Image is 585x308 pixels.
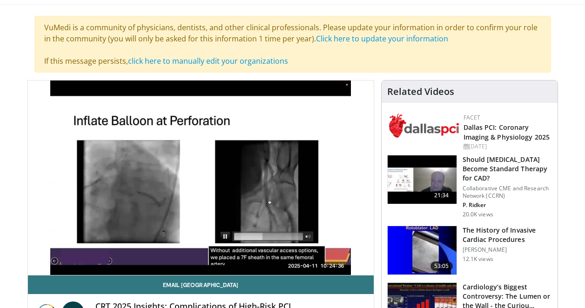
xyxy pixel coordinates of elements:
video-js: Video Player [28,80,374,275]
img: a9c9c892-6047-43b2-99ef-dda026a14e5f.150x105_q85_crop-smart_upscale.jpg [388,226,457,275]
a: 21:34 Should [MEDICAL_DATA] Become Standard Therapy for CAD? Collaborative CME and Research Netwo... [387,155,552,218]
p: 20.0K views [463,211,493,218]
a: FACET [464,114,481,121]
a: Dallas PCI: Coronary Imaging & Physiology 2025 [464,123,550,141]
p: P. Ridker [463,201,552,209]
h3: The History of Invasive Cardiac Procedures [463,226,552,244]
a: click here to manually edit your organizations [128,56,288,66]
span: 21:34 [430,191,453,200]
a: 53:05 The History of Invasive Cardiac Procedures [PERSON_NAME] 12.1K views [387,226,552,275]
div: [DATE] [464,142,550,151]
p: Collaborative CME and Research Network (CCRN) [463,185,552,200]
img: eb63832d-2f75-457d-8c1a-bbdc90eb409c.150x105_q85_crop-smart_upscale.jpg [388,155,457,204]
span: 53:05 [430,261,453,271]
p: [PERSON_NAME] [463,246,552,254]
h4: Related Videos [387,86,454,97]
p: 12.1K views [463,255,493,263]
a: Click here to update your information [316,33,448,44]
img: 939357b5-304e-4393-95de-08c51a3c5e2a.png.150x105_q85_autocrop_double_scale_upscale_version-0.2.png [389,114,459,138]
div: VuMedi is a community of physicians, dentists, and other clinical professionals. Please update yo... [34,16,551,73]
a: Email [GEOGRAPHIC_DATA] [28,275,374,294]
h3: Should [MEDICAL_DATA] Become Standard Therapy for CAD? [463,155,552,183]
